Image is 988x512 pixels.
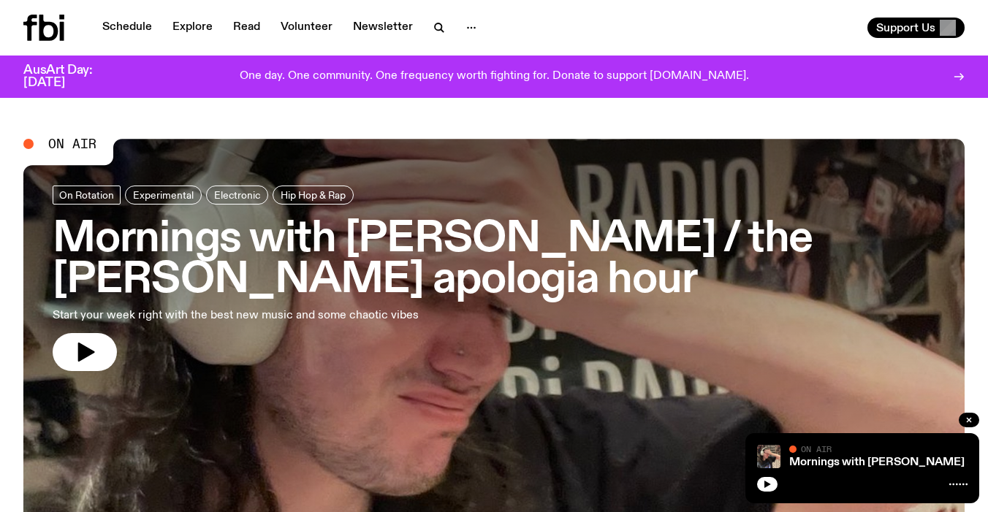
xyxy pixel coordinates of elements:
[206,186,268,205] a: Electronic
[53,186,121,205] a: On Rotation
[273,186,354,205] a: Hip Hop & Rap
[867,18,965,38] button: Support Us
[23,64,117,89] h3: AusArt Day: [DATE]
[240,70,749,83] p: One day. One community. One frequency worth fighting for. Donate to support [DOMAIN_NAME].
[224,18,269,38] a: Read
[125,186,202,205] a: Experimental
[214,189,260,200] span: Electronic
[53,307,427,324] p: Start your week right with the best new music and some chaotic vibes
[133,189,194,200] span: Experimental
[48,137,96,150] span: On Air
[876,21,935,34] span: Support Us
[344,18,422,38] a: Newsletter
[757,445,780,468] img: Jim in the studio with their hand on their forehead.
[59,189,114,200] span: On Rotation
[53,219,935,301] h3: Mornings with [PERSON_NAME] / the [PERSON_NAME] apologia hour
[272,18,341,38] a: Volunteer
[164,18,221,38] a: Explore
[94,18,161,38] a: Schedule
[801,444,832,454] span: On Air
[53,186,935,371] a: Mornings with [PERSON_NAME] / the [PERSON_NAME] apologia hourStart your week right with the best ...
[281,189,346,200] span: Hip Hop & Rap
